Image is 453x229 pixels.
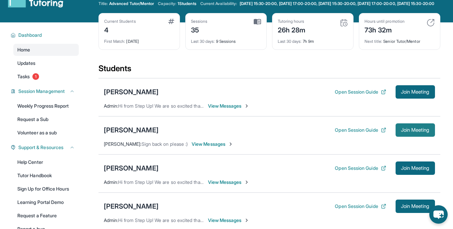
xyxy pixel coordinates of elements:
[13,44,79,56] a: Home
[278,24,306,35] div: 26h 28m
[278,39,302,44] span: Last 30 days :
[13,113,79,125] a: Request a Sub
[13,127,79,139] a: Volunteer as a sub
[16,144,75,151] button: Support & Resources
[401,90,430,94] span: Join Meeting
[191,35,261,44] div: 9 Sessions
[401,204,430,208] span: Join Meeting
[429,205,448,224] button: chat-button
[98,1,108,6] span: Title:
[335,127,386,133] button: Open Session Guide
[244,103,249,109] img: Chevron-Right
[17,46,30,53] span: Home
[142,141,188,147] span: Sign back on please :)
[191,39,215,44] span: Last 30 days :
[17,73,30,80] span: Tasks
[208,217,250,224] span: View Messages
[240,1,434,6] span: [DATE] 15:30-20:00, [DATE] 17:00-20:00, [DATE] 15:30-20:00, [DATE] 17:00-20:00, [DATE] 15:30-20:00
[17,60,36,67] span: Updates
[200,1,237,6] span: Current Availability:
[365,35,435,44] div: Senior Tutor/Mentor
[278,35,348,44] div: 7h 9m
[335,89,386,95] button: Open Session Guide
[13,169,79,182] a: Tutor Handbook
[340,19,348,27] img: card
[365,24,405,35] div: 73h 32m
[104,35,174,44] div: [DATE]
[104,141,142,147] span: [PERSON_NAME] :
[13,57,79,69] a: Updates
[16,32,75,38] button: Dashboard
[98,63,440,78] div: Students
[178,1,196,6] span: 1 Students
[18,32,42,38] span: Dashboard
[104,19,136,24] div: Current Students
[335,165,386,171] button: Open Session Guide
[396,161,435,175] button: Join Meeting
[401,166,430,170] span: Join Meeting
[191,19,208,24] div: Sessions
[104,125,159,135] div: [PERSON_NAME]
[244,218,249,223] img: Chevron-Right
[238,1,436,6] a: [DATE] 15:30-20:00, [DATE] 17:00-20:00, [DATE] 15:30-20:00, [DATE] 17:00-20:00, [DATE] 15:30-20:00
[254,19,261,25] img: card
[158,1,176,6] span: Capacity:
[18,144,63,151] span: Support & Resources
[365,19,405,24] div: Hours until promotion
[104,217,118,223] span: Admin :
[396,123,435,137] button: Join Meeting
[228,141,233,147] img: Chevron-Right
[208,103,250,109] span: View Messages
[104,39,126,44] span: First Match :
[335,203,386,210] button: Open Session Guide
[365,39,383,44] span: Next title :
[109,1,154,6] span: Advanced Tutor/Mentor
[104,103,118,109] span: Admin :
[104,87,159,97] div: [PERSON_NAME]
[13,71,79,83] a: Tasks1
[208,179,250,186] span: View Messages
[191,24,208,35] div: 35
[192,141,233,147] span: View Messages
[427,19,435,27] img: card
[396,200,435,213] button: Join Meeting
[18,88,65,95] span: Session Management
[13,183,79,195] a: Sign Up for Office Hours
[13,156,79,168] a: Help Center
[104,179,118,185] span: Admin :
[13,196,79,208] a: Learning Portal Demo
[13,100,79,112] a: Weekly Progress Report
[104,24,136,35] div: 4
[278,19,306,24] div: Tutoring hours
[244,180,249,185] img: Chevron-Right
[32,73,39,80] span: 1
[401,128,430,132] span: Join Meeting
[16,88,75,95] button: Session Management
[168,19,174,24] img: card
[13,210,79,222] a: Request a Feature
[104,163,159,173] div: [PERSON_NAME]
[396,85,435,99] button: Join Meeting
[104,202,159,211] div: [PERSON_NAME]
